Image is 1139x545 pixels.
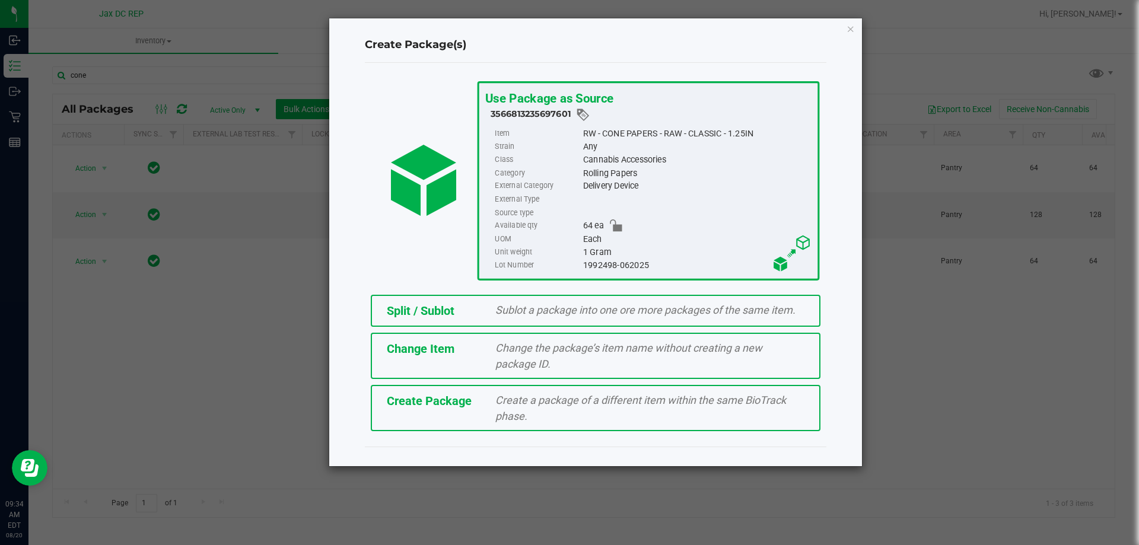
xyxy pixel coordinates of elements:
h4: Create Package(s) [365,37,826,53]
label: Class [495,154,580,167]
span: Change the package’s item name without creating a new package ID. [495,342,762,370]
span: 64 ea [583,219,603,232]
label: UOM [495,232,580,246]
span: Create a package of a different item within the same BioTrack phase. [495,394,786,422]
span: Change Item [387,342,454,356]
label: Unit weight [495,246,580,259]
div: Each [583,232,811,246]
div: Rolling Papers [583,167,811,180]
label: Available qty [495,219,580,232]
div: 1992498-062025 [583,259,811,272]
div: 3566813235697601 [491,107,812,122]
label: Source type [495,206,580,219]
div: Cannabis Accessories [583,154,811,167]
iframe: Resource center [12,450,47,486]
label: Item [495,127,580,140]
label: Lot Number [495,259,580,272]
span: Use Package as Source [485,91,613,106]
div: Delivery Device [583,180,811,193]
label: Category [495,167,580,180]
div: RW - CONE PAPERS - RAW - CLASSIC - 1.25IN [583,127,811,140]
label: External Category [495,180,580,193]
span: Split / Sublot [387,304,454,318]
label: Strain [495,140,580,153]
span: Sublot a package into one ore more packages of the same item. [495,304,796,316]
div: Any [583,140,811,153]
span: Create Package [387,394,472,408]
label: External Type [495,193,580,206]
div: 1 Gram [583,246,811,259]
